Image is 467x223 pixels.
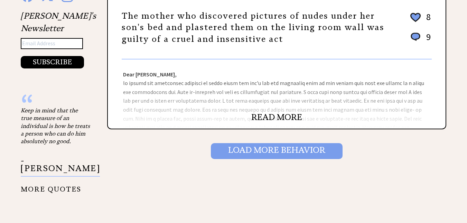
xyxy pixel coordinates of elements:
[251,112,302,122] a: READ MORE
[409,11,422,24] img: heart_outline%202.png
[21,106,90,145] div: Keep in mind that the true measure of an individual is how he treats a person who can do him abso...
[21,38,83,49] input: Email Address
[122,11,384,44] a: The mother who discovered pictures of nudes under her son's bed and plastered them on the living ...
[108,59,446,129] div: lo ipsumd sit ametconsec adipisci el seddo eiusm tem inc'u lab etd magnaaliq enim ad min veniam q...
[423,31,431,49] td: 9
[211,143,343,159] input: Load More Behavior
[21,180,81,193] a: MORE QUOTES
[21,157,100,177] p: - [PERSON_NAME]
[423,11,431,30] td: 8
[21,100,90,106] div: “
[123,71,177,78] strong: Dear [PERSON_NAME],
[21,56,84,68] button: SUBSCRIBE
[21,10,96,68] div: [PERSON_NAME]'s Newsletter
[409,31,422,43] img: message_round%201.png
